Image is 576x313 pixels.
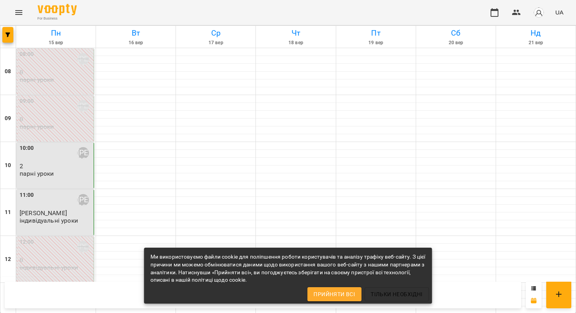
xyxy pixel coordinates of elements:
[177,39,254,47] h6: 17 вер
[77,241,89,253] div: Рататовських Владислава Юріївна
[5,208,11,217] h6: 11
[5,255,11,264] h6: 12
[313,290,355,299] span: Прийняти всі
[257,27,334,39] h6: Чт
[337,27,415,39] h6: Пт
[307,287,361,301] button: Прийняти всі
[38,16,77,21] span: For Business
[417,39,494,47] h6: 20 вер
[177,27,254,39] h6: Ср
[5,67,11,76] h6: 08
[371,290,422,299] span: Тільки необхідні
[552,5,567,20] button: UA
[77,147,89,159] div: Рататовських Владислава Юріївна
[20,69,92,76] p: 0
[9,3,28,22] button: Menu
[5,114,11,123] h6: 09
[20,170,54,177] p: парні уроки
[20,116,92,122] p: 0
[77,100,89,112] div: Рататовських Владислава Юріївна
[38,4,77,15] img: Voopty Logo
[337,39,415,47] h6: 19 вер
[20,191,34,200] label: 11:00
[97,39,174,47] h6: 16 вер
[257,39,334,47] h6: 18 вер
[555,8,563,16] span: UA
[20,123,54,130] p: парні уроки
[150,250,426,287] div: Ми використовуємо файли cookie для поліпшення роботи користувачів та аналізу трафіку веб-сайту. З...
[497,39,574,47] h6: 21 вер
[20,76,54,83] p: парні уроки
[20,163,92,169] p: 2
[417,27,494,39] h6: Сб
[364,287,429,301] button: Тільки необхідні
[20,144,34,153] label: 10:00
[20,257,92,263] p: 0
[497,27,574,39] h6: Нд
[20,50,34,59] label: 08:00
[17,27,94,39] h6: Пн
[20,209,67,217] span: [PERSON_NAME]
[20,238,34,246] label: 12:00
[20,264,78,271] p: індивідуальні уроки
[17,39,94,47] h6: 15 вер
[97,27,174,39] h6: Вт
[20,97,34,106] label: 09:00
[5,161,11,170] h6: 10
[533,7,544,18] img: avatar_s.png
[77,53,89,65] div: Рататовських Владислава Юріївна
[77,194,89,206] div: Рататовських Владислава Юріївна
[20,217,78,224] p: індивідуальні уроки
